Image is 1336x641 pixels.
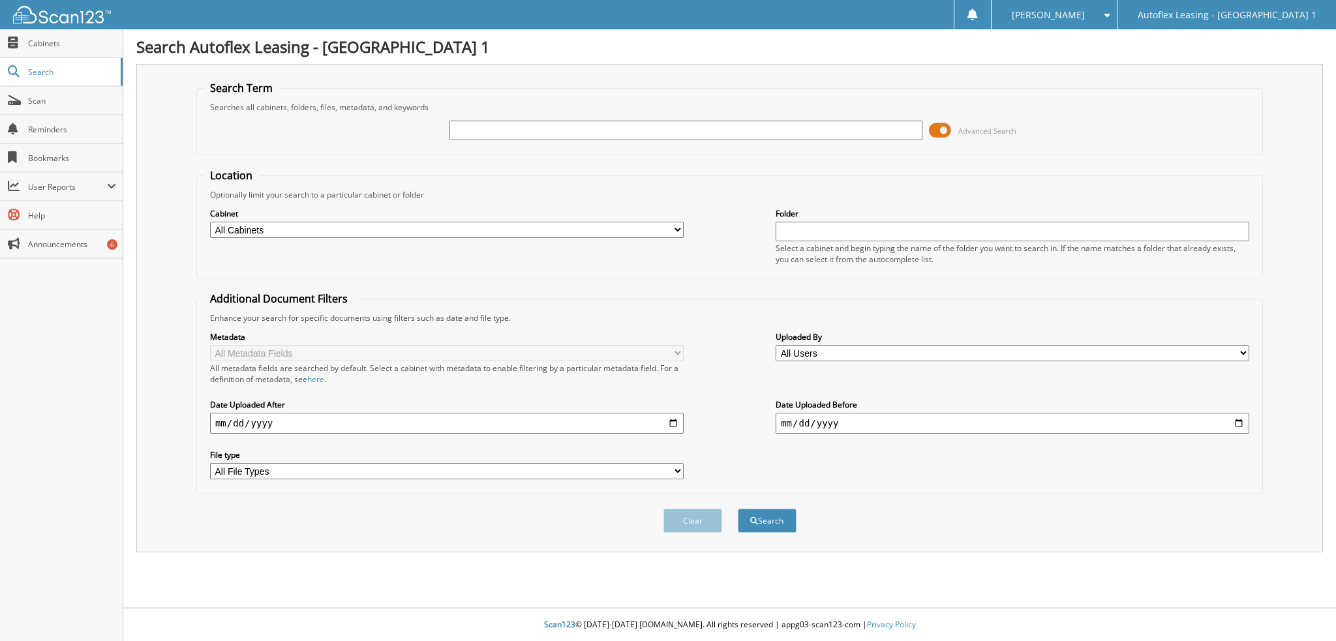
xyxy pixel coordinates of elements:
div: © [DATE]-[DATE] [DOMAIN_NAME]. All rights reserved | appg03-scan123-com | [123,609,1336,641]
div: 6 [107,239,117,250]
button: Search [738,509,797,533]
span: User Reports [28,181,107,192]
span: Bookmarks [28,153,116,164]
a: here [307,374,324,385]
div: Select a cabinet and begin typing the name of the folder you want to search in. If the name match... [776,243,1249,265]
legend: Additional Document Filters [204,291,354,306]
span: Advanced Search [958,126,1016,136]
input: end [776,413,1249,434]
span: Help [28,210,116,221]
button: Clear [663,509,722,533]
label: File type [210,449,684,460]
span: [PERSON_NAME] [1012,11,1085,19]
span: Autoflex Leasing - [GEOGRAPHIC_DATA] 1 [1138,11,1316,19]
div: Optionally limit your search to a particular cabinet or folder [204,189,1256,200]
span: Reminders [28,124,116,135]
label: Folder [776,208,1249,219]
div: All metadata fields are searched by default. Select a cabinet with metadata to enable filtering b... [210,363,684,385]
span: Scan123 [544,619,575,630]
span: Cabinets [28,38,116,49]
label: Uploaded By [776,331,1249,342]
label: Date Uploaded Before [776,399,1249,410]
a: Privacy Policy [867,619,916,630]
legend: Location [204,168,259,183]
span: Announcements [28,239,116,250]
label: Date Uploaded After [210,399,684,410]
label: Metadata [210,331,684,342]
input: start [210,413,684,434]
span: Scan [28,95,116,106]
legend: Search Term [204,81,279,95]
img: scan123-logo-white.svg [13,6,111,23]
h1: Search Autoflex Leasing - [GEOGRAPHIC_DATA] 1 [136,36,1323,57]
span: Search [28,67,114,78]
div: Enhance your search for specific documents using filters such as date and file type. [204,312,1256,323]
div: Searches all cabinets, folders, files, metadata, and keywords [204,102,1256,113]
label: Cabinet [210,208,684,219]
